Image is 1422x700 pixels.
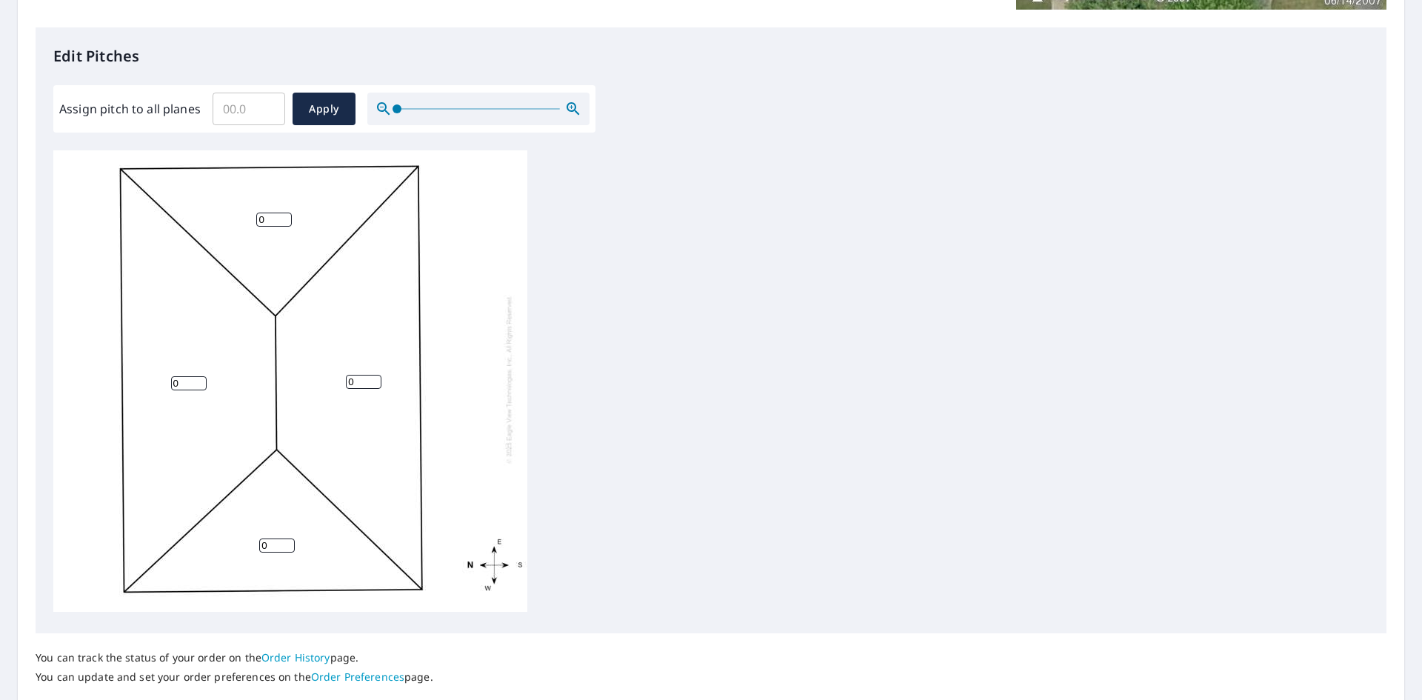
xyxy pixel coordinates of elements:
[36,651,433,664] p: You can track the status of your order on the page.
[311,670,404,684] a: Order Preferences
[304,100,344,119] span: Apply
[36,670,433,684] p: You can update and set your order preferences on the page.
[261,650,330,664] a: Order History
[53,45,1369,67] p: Edit Pitches
[59,100,201,118] label: Assign pitch to all planes
[293,93,355,125] button: Apply
[213,88,285,130] input: 00.0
